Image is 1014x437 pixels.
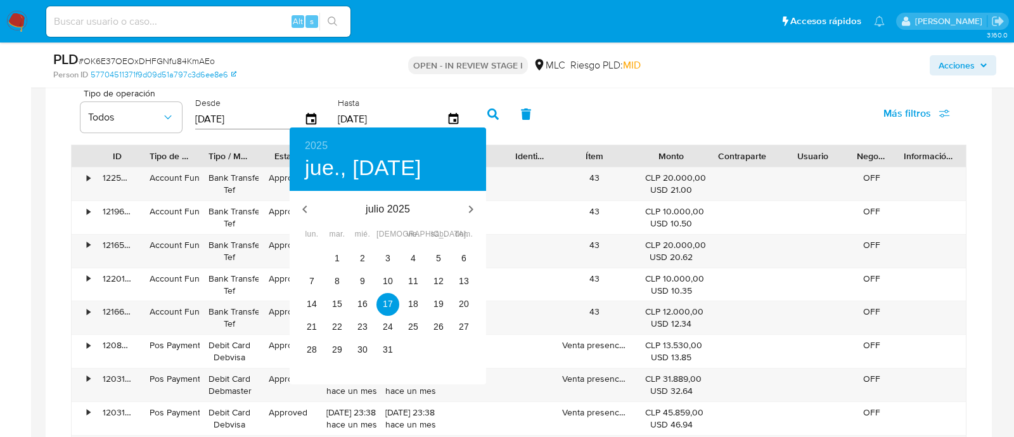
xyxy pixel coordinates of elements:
[351,293,374,316] button: 16
[433,275,444,287] p: 12
[376,270,399,293] button: 10
[402,293,425,316] button: 18
[326,270,349,293] button: 8
[461,252,466,264] p: 6
[357,297,368,310] p: 16
[433,297,444,310] p: 19
[320,202,456,217] p: julio 2025
[357,320,368,333] p: 23
[305,137,328,155] button: 2025
[459,320,469,333] p: 27
[332,297,342,310] p: 15
[300,339,323,362] button: 28
[332,343,342,356] p: 29
[408,297,418,310] p: 18
[332,320,342,333] p: 22
[383,320,393,333] p: 24
[402,270,425,293] button: 11
[335,275,340,287] p: 8
[326,247,349,270] button: 1
[376,228,399,241] span: [DEMOGRAPHIC_DATA].
[452,228,475,241] span: dom.
[307,297,317,310] p: 14
[383,275,393,287] p: 10
[427,270,450,293] button: 12
[383,343,393,356] p: 31
[427,316,450,339] button: 26
[452,316,475,339] button: 27
[300,228,323,241] span: lun.
[402,247,425,270] button: 4
[427,293,450,316] button: 19
[351,228,374,241] span: mié.
[427,228,450,241] span: sáb.
[300,316,323,339] button: 21
[376,316,399,339] button: 24
[305,155,421,181] button: jue., [DATE]
[309,275,314,287] p: 7
[459,297,469,310] p: 20
[326,293,349,316] button: 15
[433,320,444,333] p: 26
[357,343,368,356] p: 30
[452,247,475,270] button: 6
[360,275,365,287] p: 9
[402,316,425,339] button: 25
[408,320,418,333] p: 25
[335,252,340,264] p: 1
[300,270,323,293] button: 7
[383,297,393,310] p: 17
[360,252,365,264] p: 2
[351,316,374,339] button: 23
[326,339,349,362] button: 29
[351,247,374,270] button: 2
[376,339,399,362] button: 31
[376,247,399,270] button: 3
[436,252,441,264] p: 5
[307,320,317,333] p: 21
[376,293,399,316] button: 17
[452,270,475,293] button: 13
[307,343,317,356] p: 28
[452,293,475,316] button: 20
[326,316,349,339] button: 22
[411,252,416,264] p: 4
[427,247,450,270] button: 5
[459,275,469,287] p: 13
[326,228,349,241] span: mar.
[408,275,418,287] p: 11
[385,252,390,264] p: 3
[300,293,323,316] button: 14
[351,270,374,293] button: 9
[351,339,374,362] button: 30
[402,228,425,241] span: vie.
